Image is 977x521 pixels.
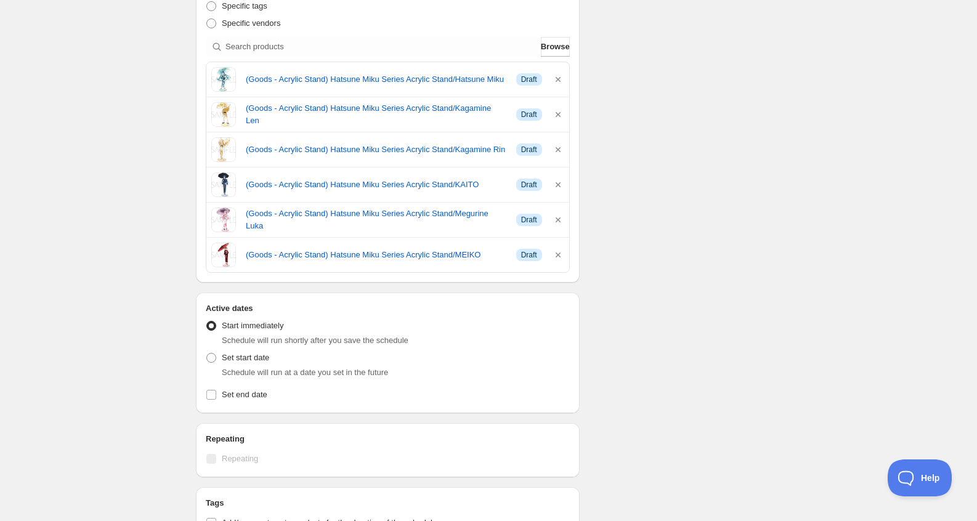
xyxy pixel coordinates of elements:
span: Repeating [222,454,258,463]
span: Set end date [222,390,267,399]
span: Draft [521,145,537,155]
a: (Goods - Acrylic Stand) Hatsune Miku Series Acrylic Stand/MEIKO [246,249,506,261]
span: Draft [521,215,537,225]
span: Browse [541,41,570,53]
a: (Goods - Acrylic Stand) Hatsune Miku Series Acrylic Stand/Hatsune Miku [246,73,506,86]
input: Search products [225,37,538,57]
iframe: Toggle Customer Support [888,459,952,496]
h2: Tags [206,497,570,509]
span: Draft [521,110,537,119]
h2: Repeating [206,433,570,445]
span: Set start date [222,353,269,362]
span: Draft [521,180,537,190]
button: Browse [541,37,570,57]
span: Schedule will run at a date you set in the future [222,368,388,377]
span: Draft [521,75,537,84]
span: Draft [521,250,537,260]
a: (Goods - Acrylic Stand) Hatsune Miku Series Acrylic Stand/Kagamine Rin [246,143,506,156]
a: (Goods - Acrylic Stand) Hatsune Miku Series Acrylic Stand/Kagamine Len [246,102,506,127]
h2: Active dates [206,302,570,315]
span: Start immediately [222,321,283,330]
span: Schedule will run shortly after you save the schedule [222,336,408,345]
span: Specific tags [222,1,267,10]
a: (Goods - Acrylic Stand) Hatsune Miku Series Acrylic Stand/Megurine Luka [246,208,506,232]
span: Specific vendors [222,18,280,28]
a: (Goods - Acrylic Stand) Hatsune Miku Series Acrylic Stand/KAITO [246,179,506,191]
